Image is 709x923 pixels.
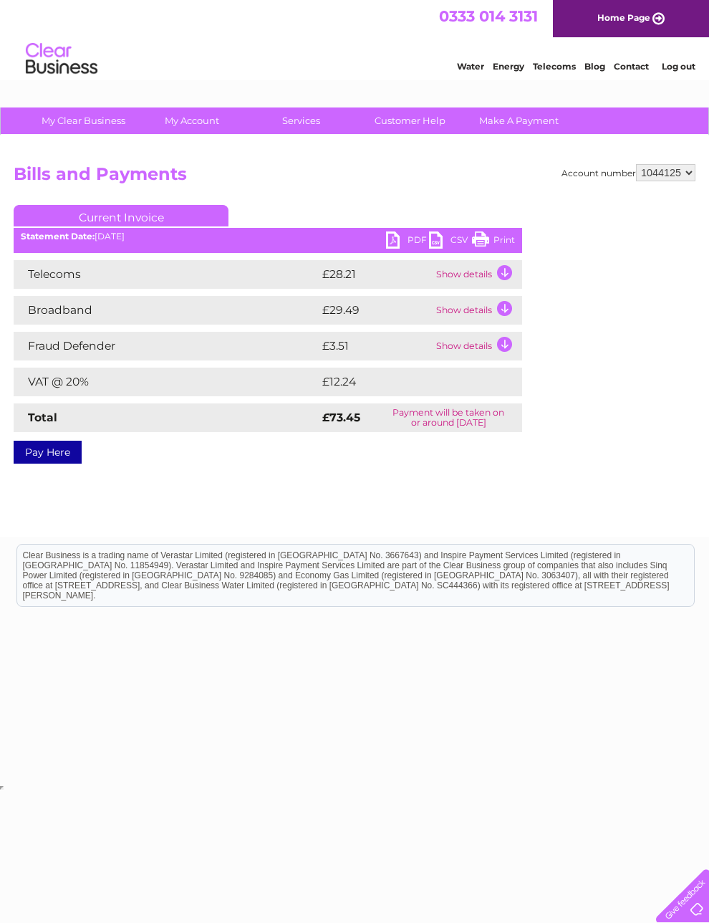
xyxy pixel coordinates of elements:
[614,61,649,72] a: Contact
[561,164,695,181] div: Account number
[375,403,522,432] td: Payment will be taken on or around [DATE]
[584,61,605,72] a: Blog
[493,61,524,72] a: Energy
[386,231,429,252] a: PDF
[319,332,433,360] td: £3.51
[319,368,492,396] td: £12.24
[460,107,578,134] a: Make A Payment
[14,441,82,464] a: Pay Here
[433,296,522,325] td: Show details
[14,205,228,226] a: Current Invoice
[21,231,95,241] b: Statement Date:
[24,107,143,134] a: My Clear Business
[472,231,515,252] a: Print
[662,61,695,72] a: Log out
[433,332,522,360] td: Show details
[14,332,319,360] td: Fraud Defender
[133,107,251,134] a: My Account
[322,411,360,424] strong: £73.45
[429,231,472,252] a: CSV
[17,8,694,70] div: Clear Business is a trading name of Verastar Limited (registered in [GEOGRAPHIC_DATA] No. 3667643...
[319,260,433,289] td: £28.21
[319,296,433,325] td: £29.49
[28,411,57,424] strong: Total
[14,260,319,289] td: Telecoms
[433,260,522,289] td: Show details
[14,164,695,191] h2: Bills and Payments
[533,61,576,72] a: Telecoms
[25,37,98,81] img: logo.png
[439,7,538,25] a: 0333 014 3131
[351,107,469,134] a: Customer Help
[457,61,484,72] a: Water
[14,231,522,241] div: [DATE]
[14,296,319,325] td: Broadband
[242,107,360,134] a: Services
[14,368,319,396] td: VAT @ 20%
